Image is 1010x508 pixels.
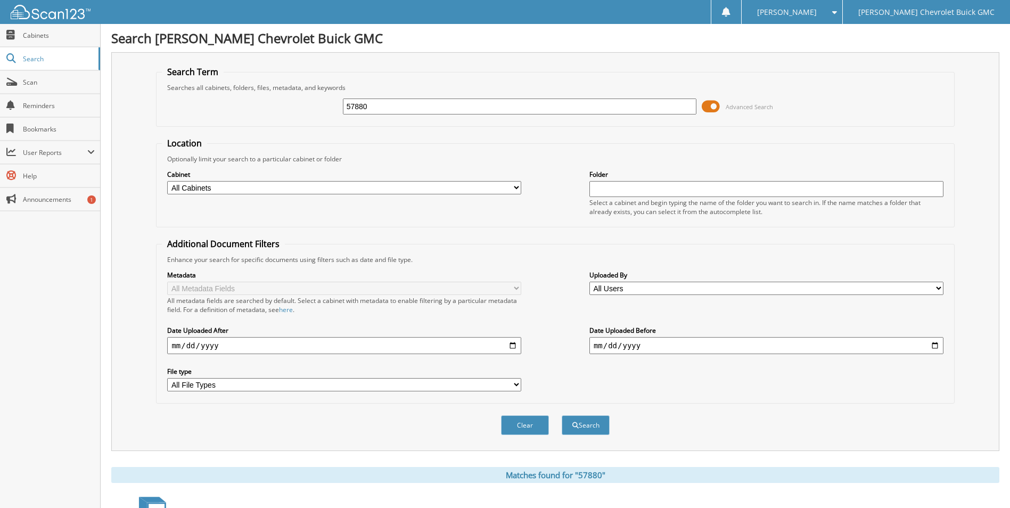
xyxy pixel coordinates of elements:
div: Searches all cabinets, folders, files, metadata, and keywords [162,83,948,92]
span: [PERSON_NAME] [757,9,817,15]
label: Folder [589,170,943,179]
input: start [167,337,521,354]
label: Date Uploaded Before [589,326,943,335]
span: User Reports [23,148,87,157]
label: Uploaded By [589,271,943,280]
span: Advanced Search [726,103,773,111]
label: Date Uploaded After [167,326,521,335]
span: Announcements [23,195,95,204]
h1: Search [PERSON_NAME] Chevrolet Buick GMC [111,29,999,47]
label: Metadata [167,271,521,280]
span: [PERSON_NAME] Chevrolet Buick GMC [858,9,995,15]
img: scan123-logo-white.svg [11,5,91,19]
legend: Additional Document Filters [162,238,285,250]
span: Help [23,171,95,181]
div: Matches found for "57880" [111,467,999,483]
div: Enhance your search for specific documents using filters such as date and file type. [162,255,948,264]
label: Cabinet [167,170,521,179]
legend: Search Term [162,66,224,78]
button: Search [562,415,610,435]
a: here [279,305,293,314]
div: Optionally limit your search to a particular cabinet or folder [162,154,948,163]
input: end [589,337,943,354]
span: Cabinets [23,31,95,40]
div: 1 [87,195,96,204]
span: Search [23,54,93,63]
div: Select a cabinet and begin typing the name of the folder you want to search in. If the name match... [589,198,943,216]
div: All metadata fields are searched by default. Select a cabinet with metadata to enable filtering b... [167,296,521,314]
label: File type [167,367,521,376]
span: Bookmarks [23,125,95,134]
span: Scan [23,78,95,87]
span: Reminders [23,101,95,110]
button: Clear [501,415,549,435]
legend: Location [162,137,207,149]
